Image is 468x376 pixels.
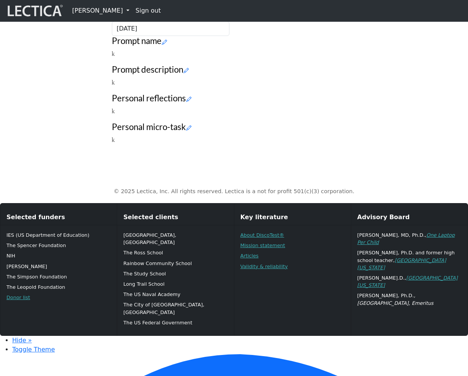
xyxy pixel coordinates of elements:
p: [PERSON_NAME], Ph.D. [357,292,462,306]
p: © 2025 Lectica, Inc. All rights reserved. Lectica is a not for profit 501(c)(3) corporation. [21,187,447,196]
h3: Personal reflections [112,93,357,104]
h3: Prompt description [112,65,357,75]
p: The Study School [123,270,228,277]
p: The US Federal Government [123,319,228,326]
h3: Prompt name [112,36,357,46]
p: [PERSON_NAME], MD, Ph.D., [357,231,462,246]
a: Donor list [6,295,30,300]
a: Sign out [132,3,164,18]
a: Articles [240,253,259,259]
p: The Leopold Foundation [6,283,111,291]
p: [PERSON_NAME].D., [357,274,462,289]
p: k [112,135,357,145]
a: [PERSON_NAME] [69,3,132,18]
p: [GEOGRAPHIC_DATA], [GEOGRAPHIC_DATA] [123,231,228,246]
div: Advisory Board [351,210,468,225]
div: Selected clients [117,210,234,225]
div: Key literature [234,210,351,225]
a: About DiscoTest® [240,232,284,238]
a: Validity & reliability [240,264,288,269]
a: [GEOGRAPHIC_DATA][US_STATE] [357,275,458,288]
p: The Ross School [123,249,228,256]
h3: Personal micro-task [112,122,357,132]
p: The City of [GEOGRAPHIC_DATA], [GEOGRAPHIC_DATA] [123,301,228,316]
p: IES (US Department of Education) [6,231,111,239]
p: k [112,107,357,116]
div: Date updated: [DATE] [234,12,361,36]
p: Rainbow Community School [123,260,228,267]
p: The Simpson Foundation [6,273,111,280]
a: [GEOGRAPHIC_DATA][US_STATE] [357,257,446,270]
p: The Spencer Foundation [6,242,111,249]
em: , [GEOGRAPHIC_DATA], Emeritus [357,293,434,306]
p: k [112,78,357,87]
p: [PERSON_NAME] [6,263,111,270]
a: Mission statement [240,243,285,248]
p: The US Naval Academy [123,291,228,298]
a: Hide » [12,337,32,344]
p: [PERSON_NAME], Ph.D. and former high school teacher, [357,249,462,271]
p: NIH [6,252,111,259]
p: k [112,49,357,59]
p: Long Trail School [123,280,228,288]
div: Selected funders [0,210,117,225]
img: lecticalive [6,3,63,18]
